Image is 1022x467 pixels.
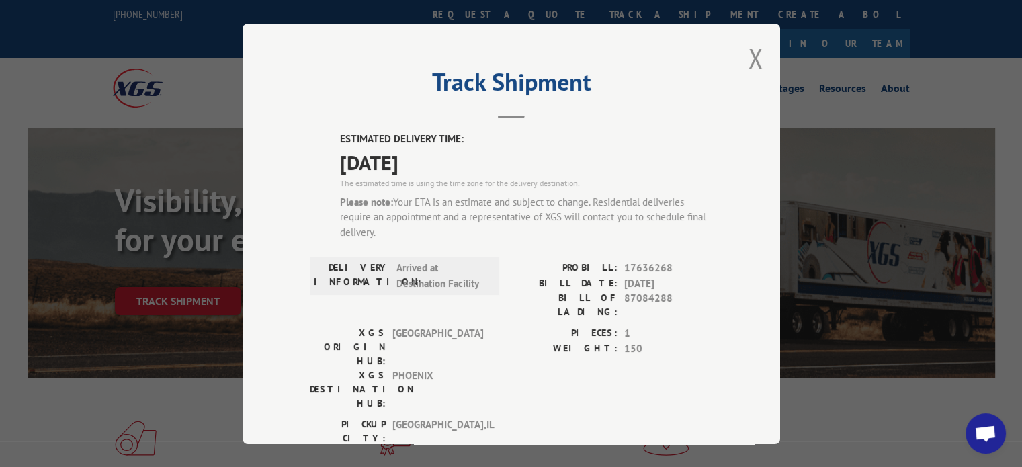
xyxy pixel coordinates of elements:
[392,368,483,411] span: PHOENIX
[511,275,618,291] label: BILL DATE:
[340,195,393,208] strong: Please note:
[310,73,713,98] h2: Track Shipment
[340,177,713,189] div: The estimated time is using the time zone for the delivery destination.
[340,146,713,177] span: [DATE]
[310,417,386,445] label: PICKUP CITY:
[396,261,487,291] span: Arrived at Destination Facility
[749,40,763,76] button: Close modal
[392,417,483,445] span: [GEOGRAPHIC_DATA] , IL
[624,326,713,341] span: 1
[624,261,713,276] span: 17636268
[624,291,713,319] span: 87084288
[340,132,713,147] label: ESTIMATED DELIVERY TIME:
[624,341,713,356] span: 150
[340,194,713,240] div: Your ETA is an estimate and subject to change. Residential deliveries require an appointment and ...
[511,291,618,319] label: BILL OF LADING:
[511,261,618,276] label: PROBILL:
[314,261,390,291] label: DELIVERY INFORMATION:
[511,326,618,341] label: PIECES:
[511,341,618,356] label: WEIGHT:
[310,326,386,368] label: XGS ORIGIN HUB:
[310,368,386,411] label: XGS DESTINATION HUB:
[392,326,483,368] span: [GEOGRAPHIC_DATA]
[966,413,1006,454] div: Open chat
[624,275,713,291] span: [DATE]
